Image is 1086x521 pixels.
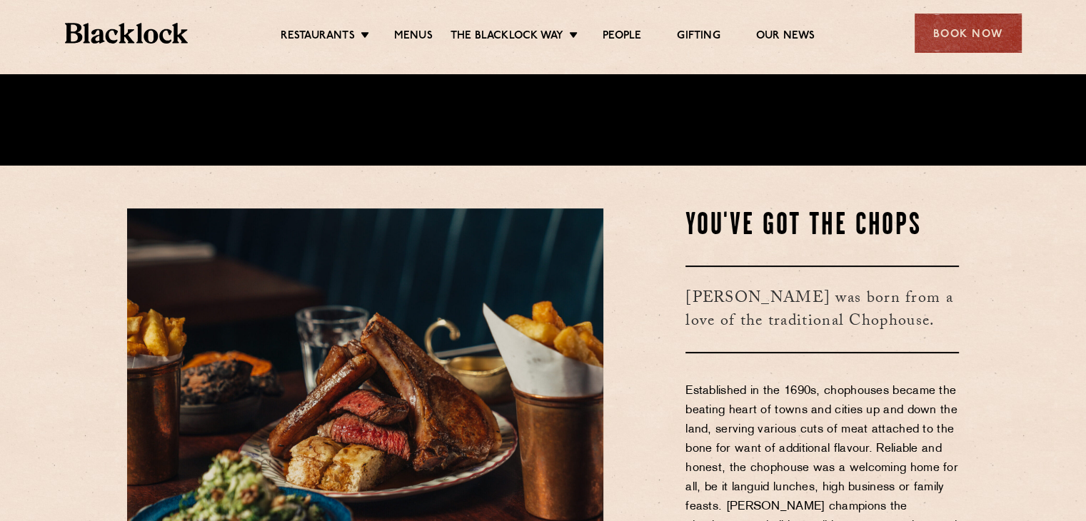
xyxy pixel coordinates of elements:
[756,29,815,45] a: Our News
[603,29,641,45] a: People
[677,29,720,45] a: Gifting
[451,29,563,45] a: The Blacklock Way
[685,265,959,353] h3: [PERSON_NAME] was born from a love of the traditional Chophouse.
[915,14,1022,53] div: Book Now
[685,208,959,244] h2: You've Got The Chops
[65,23,188,44] img: BL_Textured_Logo-footer-cropped.svg
[394,29,433,45] a: Menus
[281,29,355,45] a: Restaurants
